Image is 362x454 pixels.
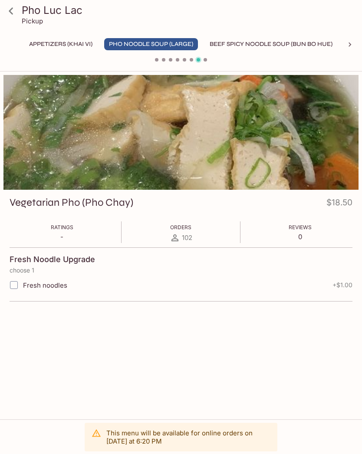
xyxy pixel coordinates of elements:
span: 102 [182,233,192,242]
h3: Pho Luc Lac [22,3,355,17]
span: Ratings [51,224,73,230]
p: - [51,233,73,241]
button: Beef Spicy Noodle Soup (Bun Bo Hue) [205,38,337,50]
span: Reviews [289,224,312,230]
p: 0 [289,233,312,241]
span: Orders [170,224,191,230]
button: Pho Noodle Soup (Large) [104,38,198,50]
button: Appetizers (Khai Vi) [24,38,97,50]
p: choose 1 [10,267,352,274]
span: + $1.00 [332,282,352,289]
h3: Vegetarian Pho (Pho Chay) [10,196,133,209]
h4: $18.50 [326,196,352,213]
p: This menu will be available for online orders on [DATE] at 6:20 PM [106,429,270,445]
h4: Fresh Noodle Upgrade [10,255,95,264]
div: Vegetarian Pho (Pho Chay) [3,75,359,190]
span: Fresh noodles [23,281,67,289]
p: Pickup [22,17,43,25]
